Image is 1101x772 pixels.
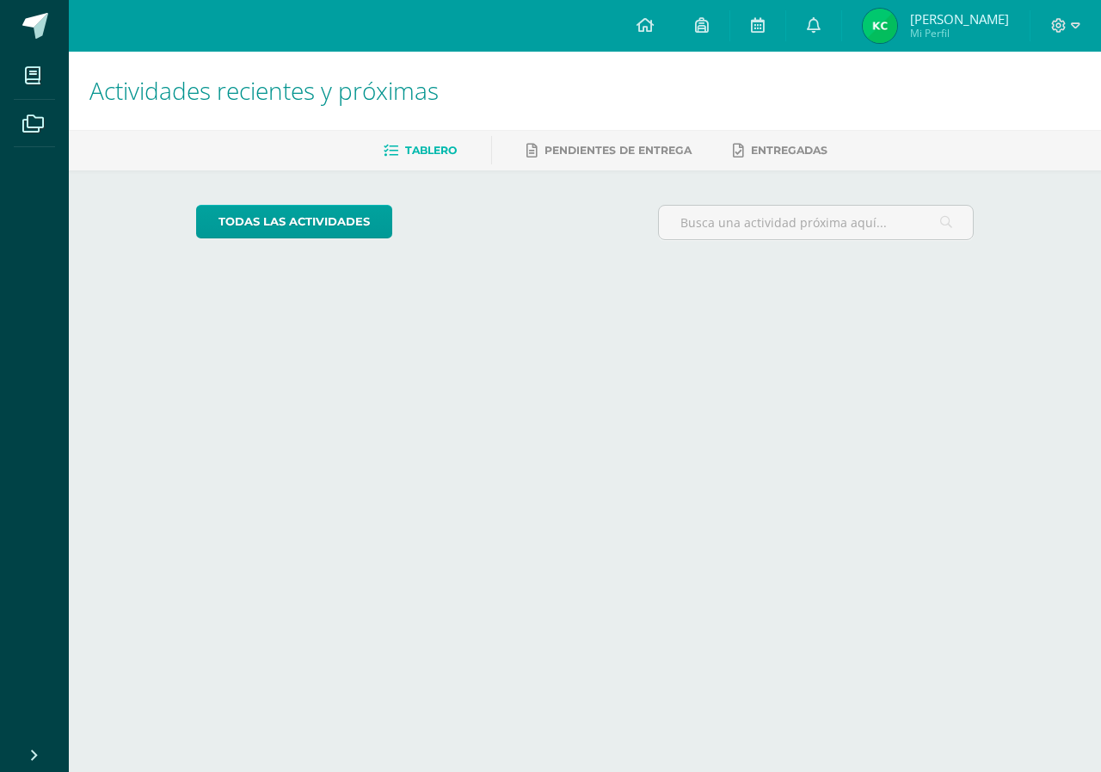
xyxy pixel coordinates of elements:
[526,137,692,164] a: Pendientes de entrega
[863,9,897,43] img: 18827d32ecbf6d96fb2bd37fe812f4f1.png
[910,10,1009,28] span: [PERSON_NAME]
[733,137,827,164] a: Entregadas
[910,26,1009,40] span: Mi Perfil
[544,144,692,157] span: Pendientes de entrega
[89,74,439,107] span: Actividades recientes y próximas
[196,205,392,238] a: todas las Actividades
[384,137,457,164] a: Tablero
[751,144,827,157] span: Entregadas
[659,206,974,239] input: Busca una actividad próxima aquí...
[405,144,457,157] span: Tablero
